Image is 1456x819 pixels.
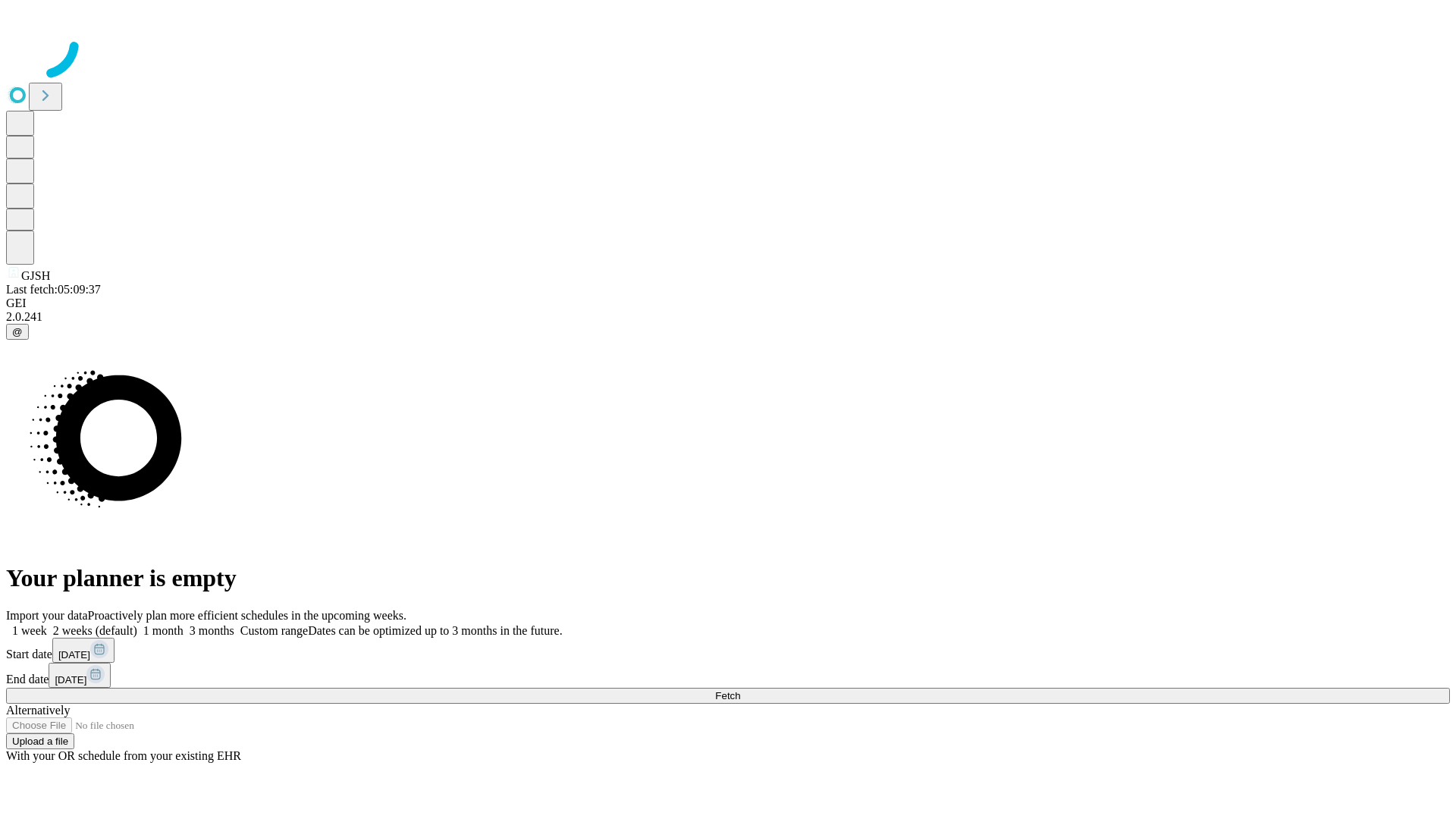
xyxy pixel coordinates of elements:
[12,326,23,337] span: @
[6,283,101,296] span: Last fetch: 05:09:37
[143,624,184,637] span: 1 month
[6,663,1450,688] div: End date
[240,624,308,637] span: Custom range
[6,638,1450,663] div: Start date
[53,624,137,637] span: 2 weeks (default)
[52,638,115,663] button: [DATE]
[49,663,111,688] button: [DATE]
[6,704,70,717] span: Alternatively
[12,624,47,637] span: 1 week
[6,324,29,340] button: @
[55,674,86,686] span: [DATE]
[6,749,241,762] span: With your OR schedule from your existing EHR
[58,649,90,661] span: [DATE]
[6,609,88,622] span: Import your data
[6,297,1450,310] div: GEI
[308,624,562,637] span: Dates can be optimized up to 3 months in the future.
[190,624,234,637] span: 3 months
[6,688,1450,704] button: Fetch
[6,564,1450,592] h1: Your planner is empty
[6,310,1450,324] div: 2.0.241
[21,269,50,282] span: GJSH
[715,690,740,701] span: Fetch
[88,609,406,622] span: Proactively plan more efficient schedules in the upcoming weeks.
[6,733,74,749] button: Upload a file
